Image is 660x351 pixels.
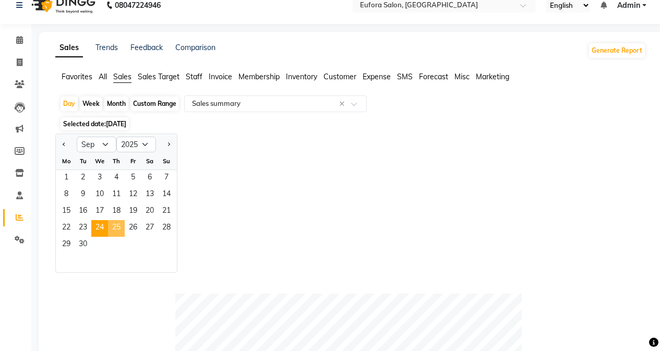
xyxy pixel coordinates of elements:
span: 15 [58,203,75,220]
span: 2 [75,170,91,187]
div: Sunday, September 14, 2025 [158,187,175,203]
div: Day [61,96,78,111]
div: Wednesday, September 10, 2025 [91,187,108,203]
div: Tuesday, September 23, 2025 [75,220,91,237]
span: Membership [238,72,280,81]
div: Thursday, September 11, 2025 [108,187,125,203]
span: 30 [75,237,91,253]
div: Monday, September 29, 2025 [58,237,75,253]
span: 3 [91,170,108,187]
span: 11 [108,187,125,203]
div: Month [104,96,128,111]
div: Monday, September 15, 2025 [58,203,75,220]
div: Friday, September 26, 2025 [125,220,141,237]
div: Saturday, September 6, 2025 [141,170,158,187]
div: Tuesday, September 30, 2025 [75,237,91,253]
div: Friday, September 12, 2025 [125,187,141,203]
span: 20 [141,203,158,220]
div: Saturday, September 20, 2025 [141,203,158,220]
a: Trends [95,43,118,52]
span: 18 [108,203,125,220]
span: 5 [125,170,141,187]
div: Thursday, September 25, 2025 [108,220,125,237]
span: 19 [125,203,141,220]
span: 8 [58,187,75,203]
button: Generate Report [589,43,645,58]
span: Inventory [286,72,317,81]
div: Sunday, September 28, 2025 [158,220,175,237]
span: Customer [323,72,356,81]
span: 16 [75,203,91,220]
div: Thursday, September 18, 2025 [108,203,125,220]
span: 4 [108,170,125,187]
div: Th [108,153,125,170]
span: Staff [186,72,202,81]
span: 7 [158,170,175,187]
span: Favorites [62,72,92,81]
div: Mo [58,153,75,170]
div: Tuesday, September 16, 2025 [75,203,91,220]
span: 24 [91,220,108,237]
div: Su [158,153,175,170]
span: 23 [75,220,91,237]
div: Sunday, September 21, 2025 [158,203,175,220]
div: Friday, September 19, 2025 [125,203,141,220]
span: 29 [58,237,75,253]
span: 1 [58,170,75,187]
button: Previous month [60,136,68,153]
button: Next month [164,136,173,153]
select: Select year [116,137,156,152]
span: Sales Target [138,72,179,81]
span: 10 [91,187,108,203]
div: Saturday, September 13, 2025 [141,187,158,203]
span: [DATE] [106,120,126,128]
div: We [91,153,108,170]
span: Selected date: [61,117,129,130]
span: Expense [363,72,391,81]
div: Thursday, September 4, 2025 [108,170,125,187]
div: Friday, September 5, 2025 [125,170,141,187]
span: Forecast [419,72,448,81]
span: Marketing [476,72,509,81]
div: Wednesday, September 24, 2025 [91,220,108,237]
div: Saturday, September 27, 2025 [141,220,158,237]
span: Clear all [339,99,348,110]
span: 9 [75,187,91,203]
div: Sa [141,153,158,170]
span: 17 [91,203,108,220]
span: Misc [454,72,470,81]
span: 25 [108,220,125,237]
a: Feedback [130,43,163,52]
span: 22 [58,220,75,237]
div: Wednesday, September 3, 2025 [91,170,108,187]
div: Tuesday, September 2, 2025 [75,170,91,187]
span: 26 [125,220,141,237]
span: 12 [125,187,141,203]
span: 27 [141,220,158,237]
span: Invoice [209,72,232,81]
div: Week [80,96,102,111]
span: 14 [158,187,175,203]
div: Tu [75,153,91,170]
div: Wednesday, September 17, 2025 [91,203,108,220]
a: Comparison [175,43,215,52]
div: Monday, September 22, 2025 [58,220,75,237]
div: Custom Range [130,96,179,111]
span: 21 [158,203,175,220]
div: Tuesday, September 9, 2025 [75,187,91,203]
span: Sales [113,72,131,81]
span: 28 [158,220,175,237]
div: Monday, September 8, 2025 [58,187,75,203]
div: Fr [125,153,141,170]
span: SMS [397,72,413,81]
select: Select month [77,137,116,152]
span: 6 [141,170,158,187]
span: All [99,72,107,81]
span: 13 [141,187,158,203]
a: Sales [55,39,83,57]
div: Sunday, September 7, 2025 [158,170,175,187]
div: Monday, September 1, 2025 [58,170,75,187]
